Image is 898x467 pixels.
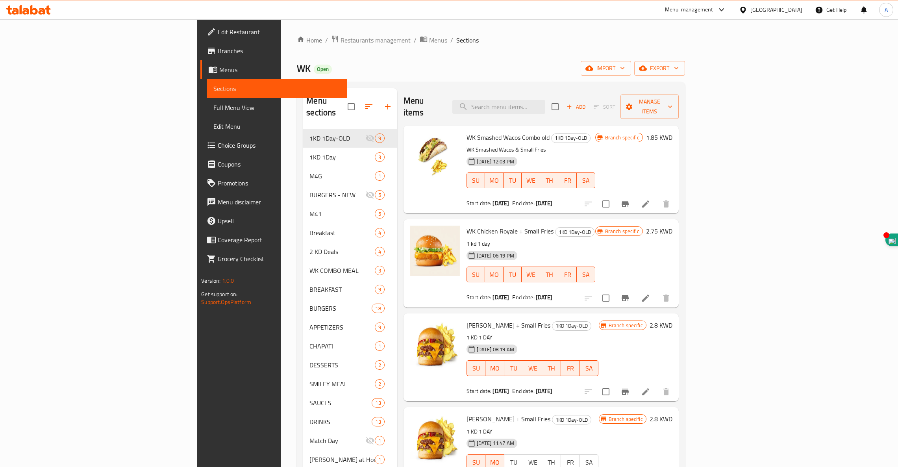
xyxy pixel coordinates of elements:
span: Choice Groups [218,141,341,150]
span: BREAKFAST [309,285,374,294]
button: TU [504,172,522,188]
span: Select section first [589,101,620,113]
span: 1KD 1Day-OLD [309,133,365,143]
div: items [375,436,385,445]
span: Breakfast [309,228,374,237]
span: 1KD 1Day [309,152,374,162]
span: Select section [547,98,563,115]
span: FR [564,363,577,374]
div: items [375,228,385,237]
button: WE [522,267,540,282]
svg: Inactive section [365,133,375,143]
span: End date: [512,386,534,396]
h6: 1.85 KWD [646,132,672,143]
div: BREAKFAST9 [303,280,397,299]
span: Edit Menu [213,122,341,131]
button: Manage items [620,95,679,119]
div: Match Day1 [303,431,397,450]
span: [DATE] 12:03 PM [474,158,517,165]
input: search [452,100,545,114]
span: BURGERS - NEW [309,190,365,200]
div: DESSERTS [309,360,374,370]
button: TH [542,360,561,376]
h2: Menu items [404,95,443,119]
span: TH [543,175,555,186]
span: [PERSON_NAME] + Small Fries [467,413,550,425]
span: WK Smashed Wacos Combo old [467,132,550,143]
button: MO [485,172,504,188]
div: WK Fry at Home [309,455,374,464]
span: 2 [375,380,384,388]
div: DRINKS13 [303,412,397,431]
div: items [375,360,385,370]
div: CHAPATI [309,341,374,351]
span: Branches [218,46,341,56]
button: TH [540,267,559,282]
span: 13 [372,418,384,426]
button: SA [577,172,595,188]
span: Start date: [467,198,492,208]
span: Add [565,102,587,111]
div: 2 KD Deals4 [303,242,397,261]
span: 4 [375,248,384,256]
span: 5 [375,210,384,218]
span: Branch specific [602,228,642,235]
div: items [372,417,384,426]
span: SAUCES [309,398,372,408]
span: Menus [219,65,341,74]
span: TU [507,363,520,374]
span: Grocery Checklist [218,254,341,263]
span: FR [561,269,574,280]
li: / [450,35,453,45]
a: Choice Groups [200,136,347,155]
span: 1 [375,172,384,180]
span: TH [543,269,555,280]
button: import [581,61,631,76]
span: Version: [201,276,220,286]
a: Edit menu item [641,199,650,209]
span: SA [580,175,592,186]
p: WK Smashed Wacos & Small Fries [467,145,595,155]
span: Upsell [218,216,341,226]
a: Branches [200,41,347,60]
span: WE [526,363,539,374]
span: 1KD 1Day-OLD [552,321,591,330]
a: Sections [207,79,347,98]
span: Match Day [309,436,365,445]
span: 3 [375,154,384,161]
span: WK COMBO MEAL [309,266,374,275]
svg: Inactive section [365,436,375,445]
span: 13 [372,399,384,407]
a: Full Menu View [207,98,347,117]
a: Support.OpsPlatform [201,297,251,307]
div: SAUCES13 [303,393,397,412]
div: items [375,171,385,181]
button: Branch-specific-item [616,382,635,401]
svg: Inactive section [365,190,375,200]
p: 1 kd 1 day [467,239,595,249]
span: Sort sections [359,97,378,116]
div: M4G1 [303,167,397,185]
div: SMILEY MEAL2 [303,374,397,393]
span: 2 [375,361,384,369]
div: APPETIZERS [309,322,374,332]
span: FR [561,175,574,186]
button: Branch-specific-item [616,289,635,308]
span: End date: [512,198,534,208]
div: 1KD 1Day-OLD [555,227,594,237]
span: TU [507,175,519,186]
span: M4G [309,171,374,181]
span: Promotions [218,178,341,188]
button: SU [467,360,486,376]
span: 1.0.0 [222,276,234,286]
div: items [375,285,385,294]
span: M41 [309,209,374,219]
span: export [641,63,679,73]
span: SU [470,363,483,374]
button: FR [558,172,577,188]
img: WK Pounder + Small Fries [410,413,460,464]
a: Upsell [200,211,347,230]
span: SA [583,363,596,374]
